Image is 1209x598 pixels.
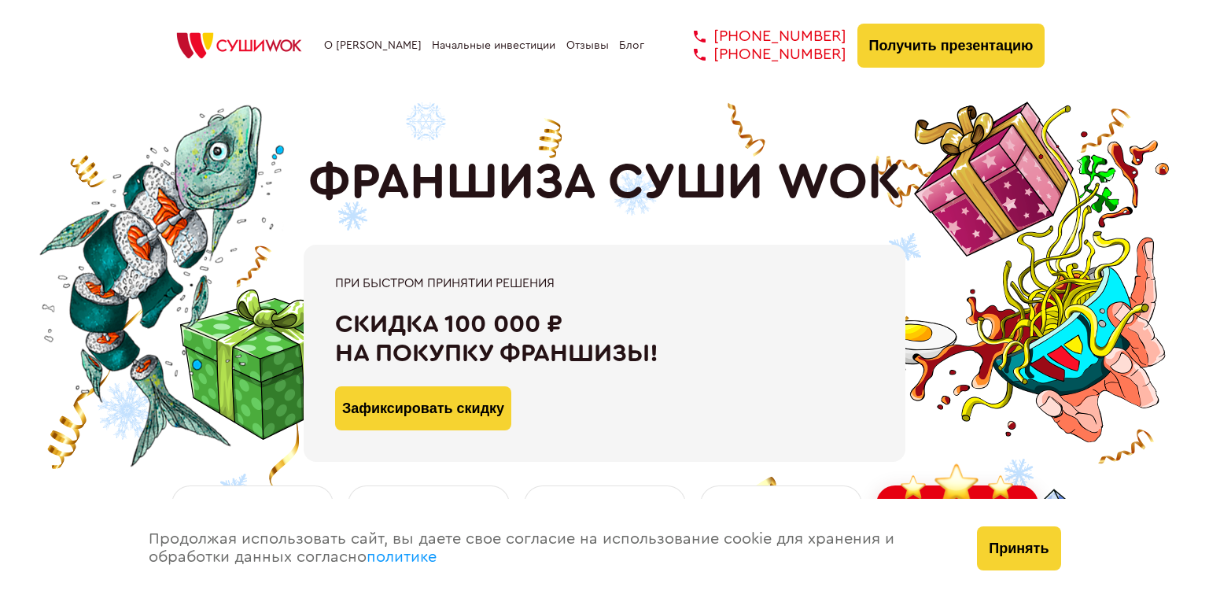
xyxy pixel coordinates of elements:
[670,46,846,64] a: [PHONE_NUMBER]
[857,24,1045,68] button: Получить презентацию
[324,39,422,52] a: О [PERSON_NAME]
[335,276,874,290] div: При быстром принятии решения
[977,526,1060,570] button: Принять
[164,28,314,63] img: СУШИWOK
[133,499,962,598] div: Продолжая использовать сайт, вы даете свое согласие на использование cookie для хранения и обрабо...
[308,153,901,212] h1: ФРАНШИЗА СУШИ WOK
[335,386,511,430] button: Зафиксировать скидку
[670,28,846,46] a: [PHONE_NUMBER]
[566,39,609,52] a: Отзывы
[432,39,555,52] a: Начальные инвестиции
[367,549,437,565] a: политике
[619,39,644,52] a: Блог
[335,310,874,368] div: Скидка 100 000 ₽ на покупку франшизы!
